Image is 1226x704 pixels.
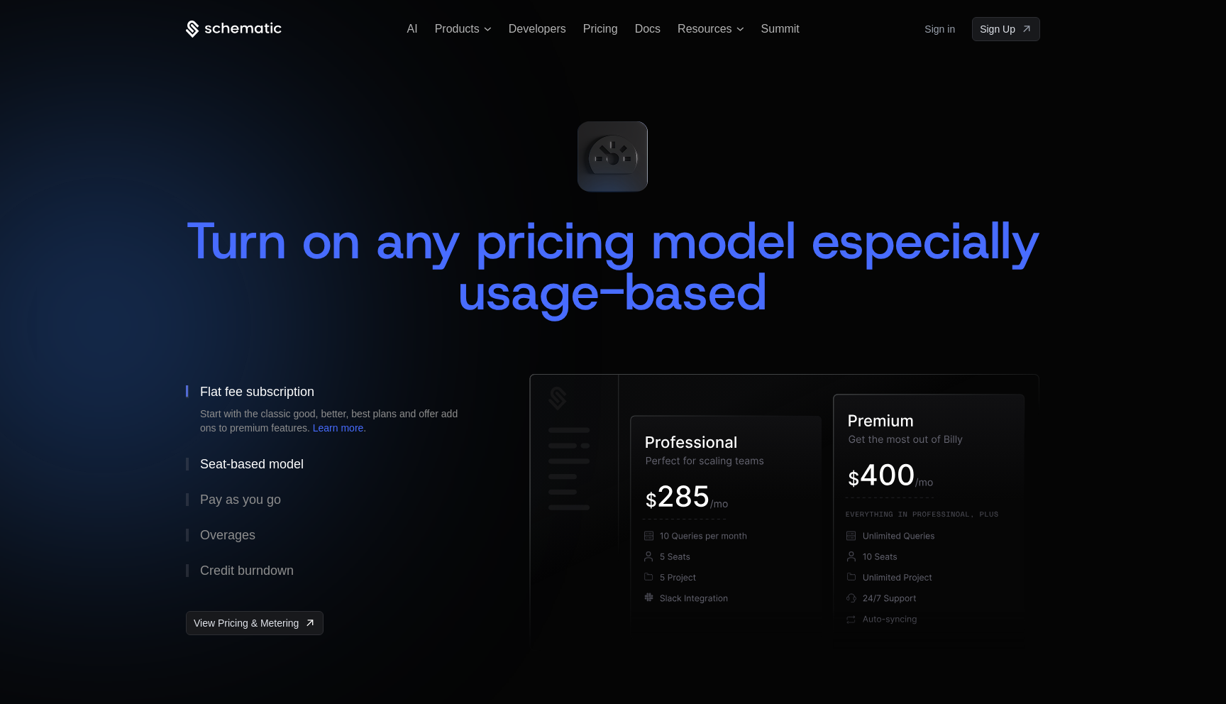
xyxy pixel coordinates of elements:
a: Learn more [313,422,364,434]
a: Pricing [583,23,618,35]
div: Pay as you go [200,493,281,506]
g: 400 [861,464,914,485]
div: Start with the classic good, better, best plans and offer add ons to premium features. . [200,407,470,435]
button: Overages [186,517,484,553]
div: Overages [200,529,255,541]
a: Developers [509,23,566,35]
div: Flat fee subscription [200,385,314,398]
g: 285 [659,485,709,507]
span: View Pricing & Metering [194,616,299,630]
div: Seat-based model [200,458,304,471]
a: AI [407,23,418,35]
button: Credit burndown [186,553,484,588]
span: Products [435,23,480,35]
span: Resources [678,23,731,35]
a: [object Object] [972,17,1040,41]
div: Credit burndown [200,564,294,577]
a: Sign in [924,18,955,40]
button: Pay as you go [186,482,484,517]
span: Turn on any pricing model especially usage-based [186,207,1056,326]
button: Seat-based model [186,446,484,482]
button: Flat fee subscriptionStart with the classic good, better, best plans and offer add ons to premium... [186,374,484,446]
a: [object Object],[object Object] [186,611,324,635]
span: Sign Up [980,22,1015,36]
a: Docs [635,23,661,35]
a: Summit [761,23,800,35]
